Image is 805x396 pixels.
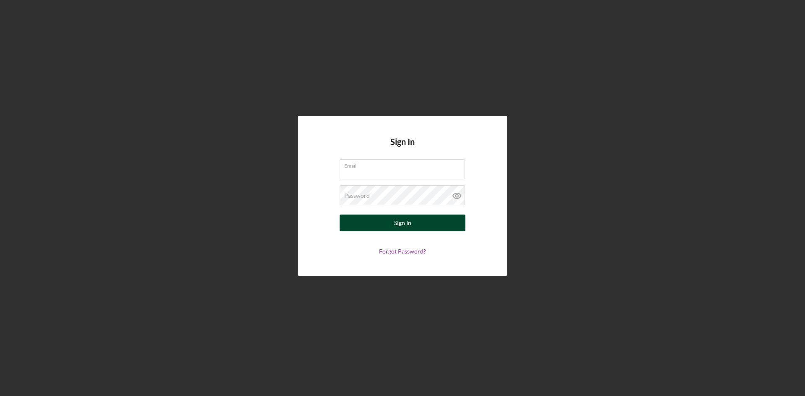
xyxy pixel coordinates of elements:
[394,215,411,231] div: Sign In
[390,137,415,159] h4: Sign In
[344,192,370,199] label: Password
[340,215,465,231] button: Sign In
[344,160,465,169] label: Email
[379,248,426,255] a: Forgot Password?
